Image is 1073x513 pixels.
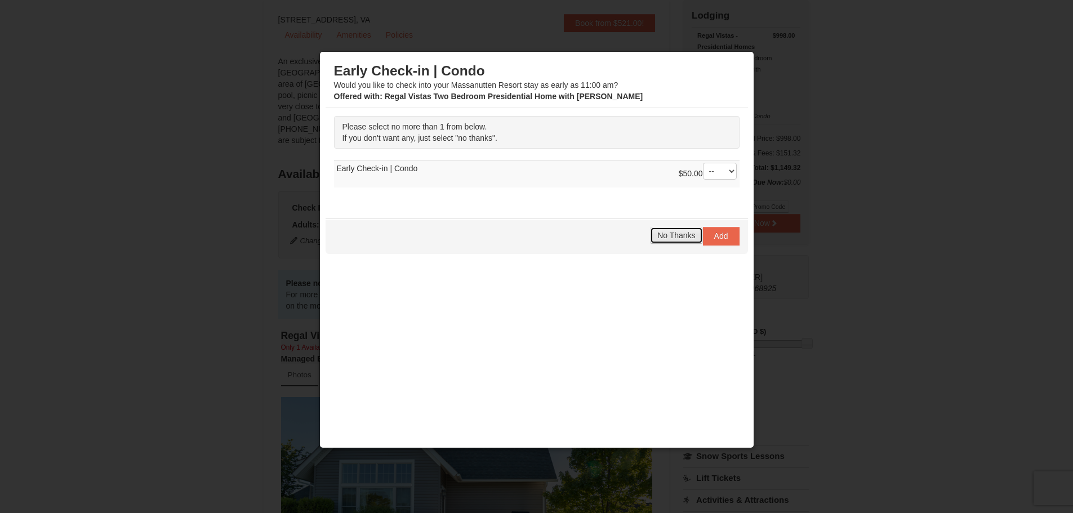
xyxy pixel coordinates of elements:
[650,227,702,244] button: No Thanks
[334,92,380,101] span: Offered with
[334,63,740,79] h3: Early Check-in | Condo
[334,63,740,102] div: Would you like to check into your Massanutten Resort stay as early as 11:00 am?
[342,122,487,131] span: Please select no more than 1 from below.
[334,160,740,188] td: Early Check-in | Condo
[714,231,728,240] span: Add
[679,163,737,185] div: $50.00
[657,231,695,240] span: No Thanks
[334,92,643,101] strong: : Regal Vistas Two Bedroom Presidential Home with [PERSON_NAME]
[342,133,497,142] span: If you don't want any, just select "no thanks".
[703,227,740,245] button: Add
